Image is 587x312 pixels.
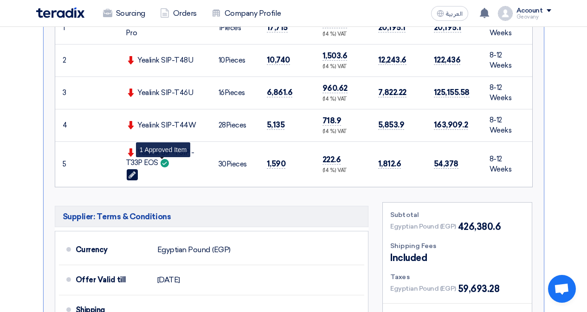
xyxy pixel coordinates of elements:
a: Company Profile [204,3,289,24]
div: Account [516,7,543,15]
td: 3 [55,76,70,109]
button: العربية [431,6,468,21]
span: 1 [219,24,221,32]
span: 5,135 [267,120,285,130]
span: 7,822.22 [378,88,406,97]
div: 1 Approved Item [136,142,191,157]
td: 4 [55,109,70,141]
div: Taxes [390,272,524,282]
span: 5,853.9 [378,120,405,130]
span: Included [390,251,427,265]
div: Geovany [516,14,551,19]
span: العربية [446,11,463,17]
span: 1,503.6 [323,51,348,61]
span: 426,380.6 [458,220,501,234]
td: 1 [55,12,70,45]
h5: Supplier: Terms & Conditions [55,206,369,227]
span: 28 [219,121,226,129]
div: Yealink SIP-T46U [126,88,204,98]
span: 10 [219,56,225,64]
span: 17,715 [267,23,288,32]
span: [DATE] [157,275,180,285]
td: 2 [55,44,70,76]
div: Yealink SIP-T31P - T33P EOS [126,147,204,168]
a: Sourcing [96,3,153,24]
div: Open chat [548,275,576,303]
span: Egyptian Pound (EGP) [390,222,456,231]
span: 960.62 [323,83,348,93]
span: 125,155.58 [434,88,470,97]
div: Yealink SIP-T58W Pro [126,18,204,38]
td: 5 [55,141,70,187]
span: 6,861.6 [267,88,293,97]
div: (14 %) VAT [323,63,363,71]
span: 163,909.2 [434,120,468,130]
td: 8-12 Weeks [482,109,530,141]
span: 59,693.28 [458,282,500,296]
div: (14 %) VAT [323,167,363,175]
td: 8-12 Weeks [482,12,530,45]
img: Teradix logo [36,7,84,18]
div: Offer Valid till [76,269,150,291]
span: 718.9 [323,116,342,126]
td: 8-12 Weeks [482,76,530,109]
span: 122,436 [434,55,461,65]
td: 8-12 Weeks [482,44,530,76]
a: Orders [153,3,204,24]
div: Subtotal [390,210,524,220]
span: 1,590 [267,159,286,169]
td: Pieces [211,76,259,109]
span: 20,195.1 [378,23,406,32]
span: 12,243.6 [378,55,406,65]
td: Pieces [211,141,259,187]
div: (14 %) VAT [323,128,363,136]
span: 30 [219,160,226,168]
span: 54,378 [434,159,458,169]
td: Pieces [211,109,259,141]
div: Yealink SIP-T48U [126,55,204,66]
span: 20,195.1 [434,23,461,32]
td: 8-12 Weeks [482,141,530,187]
td: Pieces [211,12,259,45]
div: Yealink SIP-T44W [126,120,204,131]
td: Pieces [211,44,259,76]
div: Egyptian Pound (EGP) [157,241,231,259]
div: (14 %) VAT [323,96,363,103]
div: (14 %) VAT [323,31,363,38]
span: 1,812.6 [378,159,401,169]
span: 10,740 [267,55,290,65]
div: Currency [76,239,150,261]
span: 222.6 [323,155,341,165]
div: Shipping Fees [390,241,524,251]
span: 16 [219,89,225,97]
img: profile_test.png [498,6,513,21]
span: Egyptian Pound (EGP) [390,284,456,293]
